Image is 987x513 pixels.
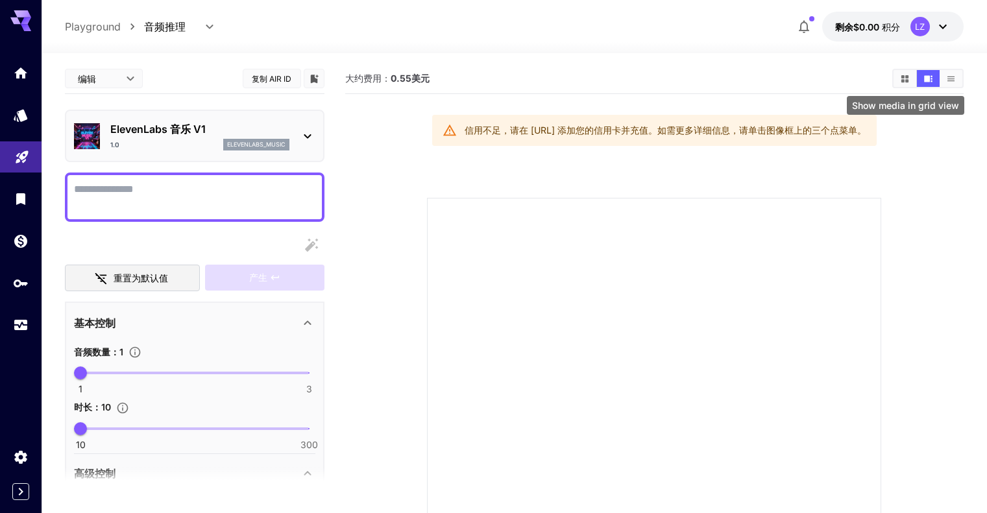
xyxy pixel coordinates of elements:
button: 0.00 美元LZ [822,12,964,42]
div: 设置 [13,449,29,465]
nav: 面包屑 [65,19,144,34]
font: 0.55美元 [391,73,430,84]
font: 音频数量 [74,346,110,357]
font: elevenlabs_music [227,141,286,148]
button: 在视频视图中显示媒体 [917,70,940,87]
font: LZ [915,21,925,32]
button: 复制 AIR ID [243,69,301,88]
font: 重置为默认值 [114,272,168,283]
font: 音频推理 [144,20,186,33]
button: 指定每个音频的持续时间（以秒为单位）。 [111,401,134,414]
div: 用法 [13,317,29,333]
font: 300 [300,439,318,450]
div: 基本控制 [74,307,315,339]
div: 钱包 [13,233,29,249]
div: 模型 [13,107,29,123]
button: 指定单个请求中要生成的音频数量。每个音频生成将单独收费。 [123,346,147,359]
font: 基本控制 [74,316,116,329]
font: 大约费用： [345,73,391,84]
font: 编辑 [78,73,96,84]
font: 复制 AIR ID [252,74,291,84]
div: API 密钥 [13,275,29,291]
button: 折叠侧边栏 [12,483,29,500]
button: 添加到库 [308,71,320,86]
font: 如需更多详细信息，请单击图像框上的三个点菜单。 [657,125,866,136]
font: 10 [76,439,86,450]
div: 高级控制 [74,458,315,489]
div: Show media in grid view [847,96,964,115]
div: 图书馆 [13,191,29,207]
button: 在网格视图中显示媒体 [894,70,916,87]
font: ElevenLabs 音乐 V1 [110,123,206,136]
div: 家 [13,61,29,77]
div: 0.00 美元 [835,20,900,34]
button: 重置为默认值 [65,265,200,291]
font: 1.0 [110,141,119,149]
div: ElevenLabs 音乐 V11.0elevenlabs_music [74,116,315,156]
font: 1 [79,383,82,394]
div: 在网格视图中显示媒体在视频视图中显示媒体以列表视图显示媒体 [892,69,964,88]
font: ： [92,401,101,412]
font: 剩余$0.00 [835,21,879,32]
font: 3 [306,383,312,394]
font: 时长 [74,401,92,412]
a: Playground [65,19,121,34]
font: ： [110,346,119,357]
font: 积分 [882,21,900,32]
button: 以列表视图显示媒体 [940,70,962,87]
font: 10 [101,401,111,412]
font: 信用不足，请在 [URL] 添加您的信用卡并充值。 [465,125,657,136]
font: 1 [119,346,123,357]
div: 操场 [14,145,30,161]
